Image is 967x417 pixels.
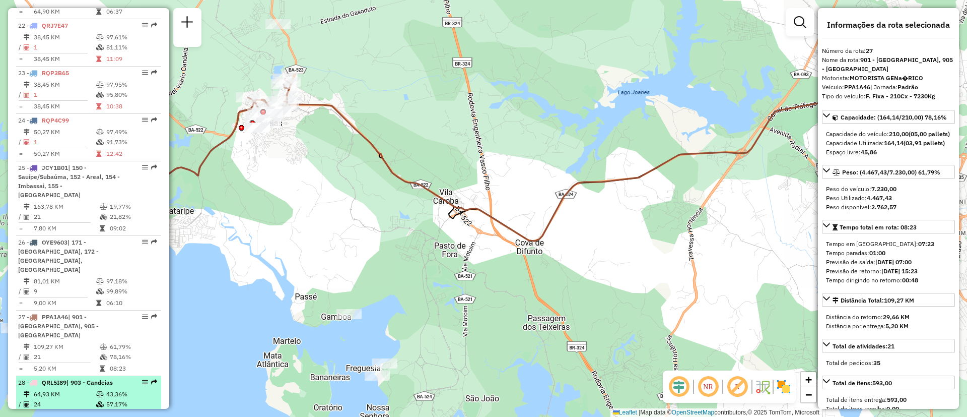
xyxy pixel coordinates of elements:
i: Tempo total em rota [96,151,101,157]
div: Total de pedidos: [826,359,951,368]
strong: 5,20 KM [885,322,909,330]
div: Peso Utilizado: [826,194,951,203]
td: 163,78 KM [33,202,99,212]
a: Zoom out [801,387,816,402]
div: Capacidade Utilizada: [826,139,951,148]
span: 22 - [18,22,68,29]
strong: 01:00 [869,249,885,257]
td: 7,80 KM [33,223,99,233]
div: Distância do retorno: [826,313,951,322]
td: 57,17% [106,399,157,409]
div: Capacidade do veículo: [826,130,951,139]
a: Exibir filtros [790,12,810,32]
span: 28 - [18,379,113,386]
i: % de utilização do peso [96,391,104,397]
td: 50,27 KM [33,127,96,137]
td: 9 [33,286,96,296]
div: Número da rota: [822,46,955,55]
i: % de utilização da cubagem [96,92,104,98]
span: JCY1B01 [42,164,68,171]
span: Exibir rótulo [725,375,749,399]
em: Opções [142,117,148,123]
div: Atividade não roteirizada - LILIAN DE SANTANA SA [266,106,292,116]
div: Previsão de retorno: [826,267,951,276]
td: 81,11% [106,42,157,52]
strong: 00:48 [902,276,918,284]
i: Total de Atividades [24,139,30,145]
strong: [DATE] 15:23 [881,267,918,275]
td: = [18,7,23,17]
span: 109,27 KM [884,296,914,304]
strong: (05,00 pallets) [909,130,950,138]
strong: 4.467,43 [867,194,892,202]
td: 97,95% [106,80,157,90]
strong: (03,91 pallets) [904,139,945,147]
td: 97,49% [106,127,157,137]
td: 64,93 KM [33,389,96,399]
i: % de utilização da cubagem [96,288,104,294]
a: OpenStreetMap [672,409,715,416]
td: 97,61% [106,32,157,42]
div: Peso disponível: [826,203,951,212]
div: Total de itens: [833,379,892,388]
td: / [18,137,23,147]
td: 43,36% [106,389,157,399]
span: PPA1A46 [42,313,68,321]
div: Atividade não roteirizada - R. CRUZ SUPERMERCADO [258,109,283,119]
strong: 210,00 [889,130,909,138]
td: / [18,212,23,222]
span: RQP4C99 [42,116,69,124]
td: 1 [33,137,96,147]
a: Total de atividades:21 [822,339,955,352]
strong: 593,00 [887,396,907,403]
div: Capacidade: (164,14/210,00) 78,16% [822,126,955,161]
i: % de utilização do peso [100,344,107,350]
i: Total de Atividades [24,214,30,220]
img: Exibir/Ocultar setores [776,379,792,395]
i: Tempo total em rota [96,9,101,15]
em: Opções [142,379,148,385]
i: % de utilização do peso [100,204,107,210]
td: 9,00 KM [33,298,96,308]
em: Rota exportada [151,117,157,123]
i: Distância Total [24,391,30,397]
td: = [18,364,23,374]
i: Distância Total [24,129,30,135]
strong: 901 - [GEOGRAPHIC_DATA], 905 - [GEOGRAPHIC_DATA] [822,56,953,73]
td: 09:02 [109,223,157,233]
td: 109,27 KM [33,342,99,352]
td: = [18,223,23,233]
td: / [18,42,23,52]
div: Veículo: [822,83,955,92]
div: Previsão de saída: [826,258,951,267]
td: 91,73% [106,137,157,147]
span: OYE9603 [42,239,67,246]
em: Rota exportada [151,314,157,320]
td: / [18,352,23,362]
i: Tempo total em rota [96,56,101,62]
span: 24 - [18,116,69,124]
div: Atividade não roteirizada - ADRIELI DOS SANTOS D [256,118,281,128]
td: 5,20 KM [33,364,99,374]
td: = [18,101,23,111]
i: % de utilização da cubagem [100,214,107,220]
i: % de utilização do peso [96,82,104,88]
strong: 164,14 [884,139,904,147]
i: Distância Total [24,344,30,350]
strong: 21 [887,342,894,350]
div: Tipo do veículo: [822,92,955,101]
td: / [18,399,23,409]
td: 38,45 KM [33,32,96,42]
i: % de utilização do peso [96,129,104,135]
strong: 27 [866,47,873,54]
strong: PPA1A46 [844,83,870,91]
em: Rota exportada [151,164,157,170]
div: Distância por entrega: [826,322,951,331]
strong: 35 [873,359,880,367]
td: 78,16% [109,352,157,362]
em: Opções [142,164,148,170]
div: Espaço livre: [826,148,951,157]
td: / [18,90,23,100]
td: 1 [33,90,96,100]
i: Distância Total [24,82,30,88]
